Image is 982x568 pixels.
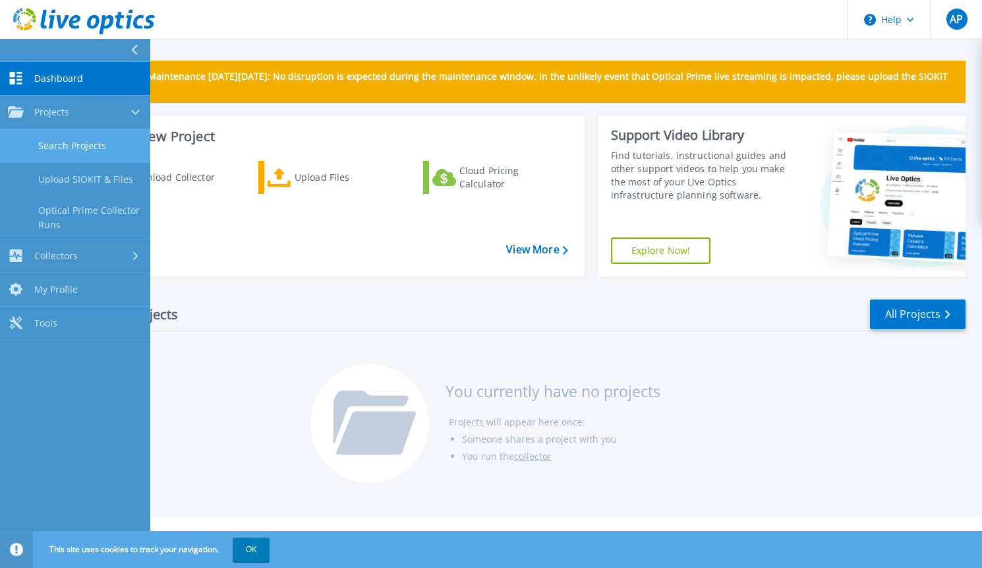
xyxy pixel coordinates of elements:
[506,243,567,256] a: View More
[258,161,405,194] a: Upload Files
[449,414,660,431] li: Projects will appear here once:
[34,106,69,118] span: Projects
[233,538,270,561] button: OK
[459,164,565,191] div: Cloud Pricing Calculator
[611,237,711,264] a: Explore Now!
[94,161,241,194] a: Download Collector
[462,448,660,465] li: You run the
[423,161,570,194] a: Cloud Pricing Calculator
[34,317,57,329] span: Tools
[446,384,660,398] h3: You currently have no projects
[611,149,795,202] div: Find tutorials, instructional guides and other support videos to help you make the most of your L...
[611,127,795,144] div: Support Video Library
[34,250,78,262] span: Collectors
[36,538,270,561] span: This site uses cookies to track your navigation.
[98,71,955,92] p: Scheduled Maintenance [DATE][DATE]: No disruption is expected during the maintenance window. In t...
[870,300,966,329] a: All Projects
[34,73,83,84] span: Dashboard
[462,431,660,448] li: Someone shares a project with you
[295,164,400,191] div: Upload Files
[94,129,567,144] h3: Start a New Project
[127,164,233,191] div: Download Collector
[950,14,963,24] span: AP
[34,284,78,296] span: My Profile
[514,450,552,462] a: collector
